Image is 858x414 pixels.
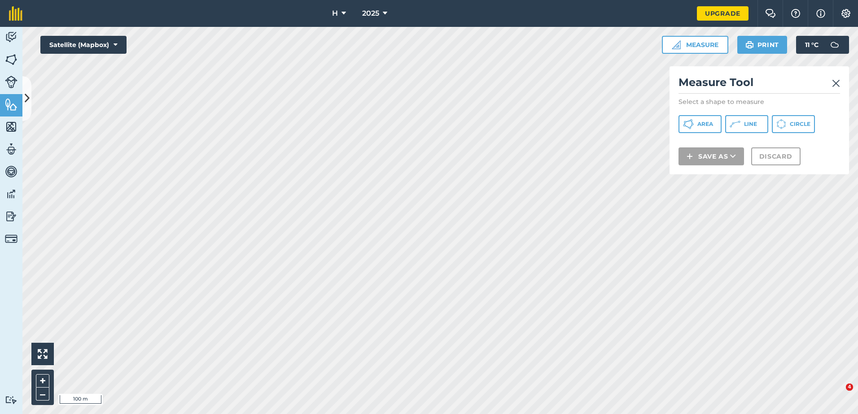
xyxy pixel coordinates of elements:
img: svg+xml;base64,PD94bWwgdmVyc2lvbj0iMS4wIiBlbmNvZGluZz0idXRmLTgiPz4KPCEtLSBHZW5lcmF0b3I6IEFkb2JlIE... [5,76,18,88]
button: Measure [662,36,728,54]
img: svg+xml;base64,PHN2ZyB4bWxucz0iaHR0cDovL3d3dy53My5vcmcvMjAwMC9zdmciIHdpZHRoPSI1NiIgaGVpZ2h0PSI2MC... [5,98,18,111]
iframe: Intercom live chat [827,384,849,405]
img: svg+xml;base64,PD94bWwgdmVyc2lvbj0iMS4wIiBlbmNvZGluZz0idXRmLTgiPz4KPCEtLSBHZW5lcmF0b3I6IEFkb2JlIE... [826,36,844,54]
button: Circle [772,115,815,133]
span: H [332,8,338,19]
button: Save as [679,147,744,165]
img: svg+xml;base64,PD94bWwgdmVyc2lvbj0iMS4wIiBlbmNvZGluZz0idXRmLTgiPz4KPCEtLSBHZW5lcmF0b3I6IEFkb2JlIE... [5,142,18,156]
img: Four arrows, one pointing top left, one top right, one bottom right and the last bottom left [38,349,48,359]
img: svg+xml;base64,PD94bWwgdmVyc2lvbj0iMS4wIiBlbmNvZGluZz0idXRmLTgiPz4KPCEtLSBHZW5lcmF0b3I6IEFkb2JlIE... [5,233,18,245]
img: svg+xml;base64,PHN2ZyB4bWxucz0iaHR0cDovL3d3dy53My5vcmcvMjAwMC9zdmciIHdpZHRoPSIxOSIgaGVpZ2h0PSIyNC... [745,39,754,50]
img: Two speech bubbles overlapping with the left bubble in the forefront [765,9,776,18]
button: Satellite (Mapbox) [40,36,127,54]
img: A cog icon [840,9,851,18]
img: svg+xml;base64,PHN2ZyB4bWxucz0iaHR0cDovL3d3dy53My5vcmcvMjAwMC9zdmciIHdpZHRoPSI1NiIgaGVpZ2h0PSI2MC... [5,53,18,66]
img: Ruler icon [672,40,681,49]
button: Discard [751,147,801,165]
img: A question mark icon [790,9,801,18]
img: svg+xml;base64,PHN2ZyB4bWxucz0iaHR0cDovL3d3dy53My5vcmcvMjAwMC9zdmciIHdpZHRoPSI1NiIgaGVpZ2h0PSI2MC... [5,120,18,134]
p: Select a shape to measure [679,97,840,106]
a: Upgrade [697,6,749,21]
img: svg+xml;base64,PD94bWwgdmVyc2lvbj0iMS4wIiBlbmNvZGluZz0idXRmLTgiPz4KPCEtLSBHZW5lcmF0b3I6IEFkb2JlIE... [5,30,18,44]
img: svg+xml;base64,PD94bWwgdmVyc2lvbj0iMS4wIiBlbmNvZGluZz0idXRmLTgiPz4KPCEtLSBHZW5lcmF0b3I6IEFkb2JlIE... [5,187,18,201]
img: fieldmargin Logo [9,6,22,21]
button: Area [679,115,722,133]
span: Area [697,121,713,128]
span: 4 [846,384,853,391]
button: 11 °C [796,36,849,54]
img: svg+xml;base64,PHN2ZyB4bWxucz0iaHR0cDovL3d3dy53My5vcmcvMjAwMC9zdmciIHdpZHRoPSIxNyIgaGVpZ2h0PSIxNy... [816,8,825,19]
button: – [36,388,49,401]
img: svg+xml;base64,PD94bWwgdmVyc2lvbj0iMS4wIiBlbmNvZGluZz0idXRmLTgiPz4KPCEtLSBHZW5lcmF0b3I6IEFkb2JlIE... [5,396,18,404]
span: Circle [790,121,810,128]
img: svg+xml;base64,PD94bWwgdmVyc2lvbj0iMS4wIiBlbmNvZGluZz0idXRmLTgiPz4KPCEtLSBHZW5lcmF0b3I6IEFkb2JlIE... [5,210,18,223]
img: svg+xml;base64,PHN2ZyB4bWxucz0iaHR0cDovL3d3dy53My5vcmcvMjAwMC9zdmciIHdpZHRoPSIxNCIgaGVpZ2h0PSIyNC... [687,151,693,162]
img: svg+xml;base64,PD94bWwgdmVyc2lvbj0iMS4wIiBlbmNvZGluZz0idXRmLTgiPz4KPCEtLSBHZW5lcmF0b3I6IEFkb2JlIE... [5,165,18,178]
span: Line [744,121,757,128]
button: Print [737,36,788,54]
h2: Measure Tool [679,75,840,94]
button: Line [725,115,768,133]
button: + [36,374,49,388]
span: 11 ° C [805,36,819,54]
span: 2025 [362,8,379,19]
img: svg+xml;base64,PHN2ZyB4bWxucz0iaHR0cDovL3d3dy53My5vcmcvMjAwMC9zdmciIHdpZHRoPSIyMiIgaGVpZ2h0PSIzMC... [832,78,840,89]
